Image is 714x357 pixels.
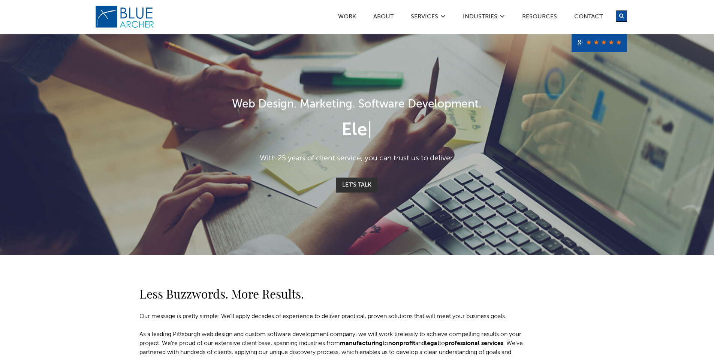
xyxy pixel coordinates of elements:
p: With 25 years of client service, you can trust us to deliver. [140,153,575,164]
a: legal [425,341,439,347]
span: | [367,121,372,139]
a: SERVICES [410,14,439,22]
h1: Web Design. Marketing. Software Development. [140,96,575,113]
a: ABOUT [373,14,394,22]
a: nonprofit [388,341,415,347]
a: professional services [445,341,503,347]
a: manufacturing [340,341,383,347]
p: Our message is pretty simple: We’ll apply decades of experience to deliver practical, proven solu... [139,312,529,321]
a: Contact [574,14,603,22]
a: Resources [522,14,557,22]
a: Let's Talk [336,178,377,193]
span: Ele [341,121,367,139]
a: Industries [463,14,498,22]
a: Work [338,14,356,22]
img: Blue Archer Logo [95,5,155,28]
h2: Less Buzzwords. More Results. [139,285,529,303]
